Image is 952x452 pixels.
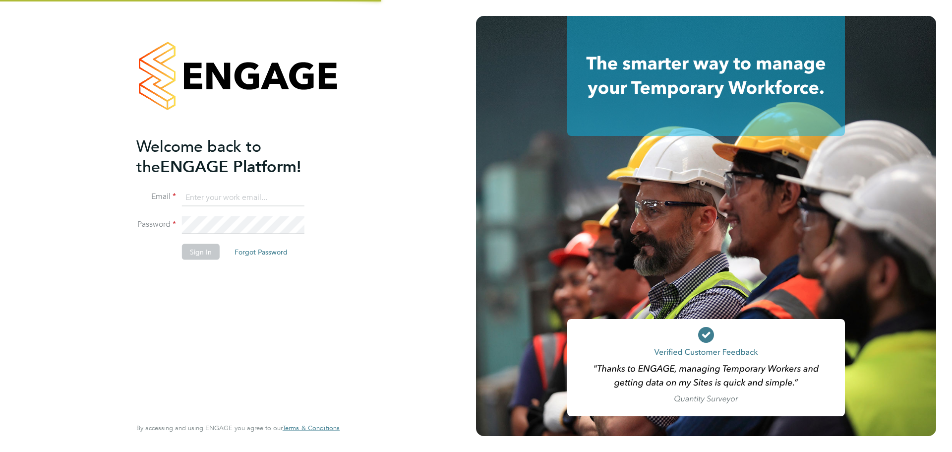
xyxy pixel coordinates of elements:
a: Terms & Conditions [283,424,340,432]
button: Sign In [182,244,220,260]
span: By accessing and using ENGAGE you agree to our [136,424,340,432]
button: Forgot Password [227,244,296,260]
label: Password [136,219,176,230]
label: Email [136,192,176,202]
h2: ENGAGE Platform! [136,136,330,177]
input: Enter your work email... [182,189,304,206]
span: Welcome back to the [136,136,261,176]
